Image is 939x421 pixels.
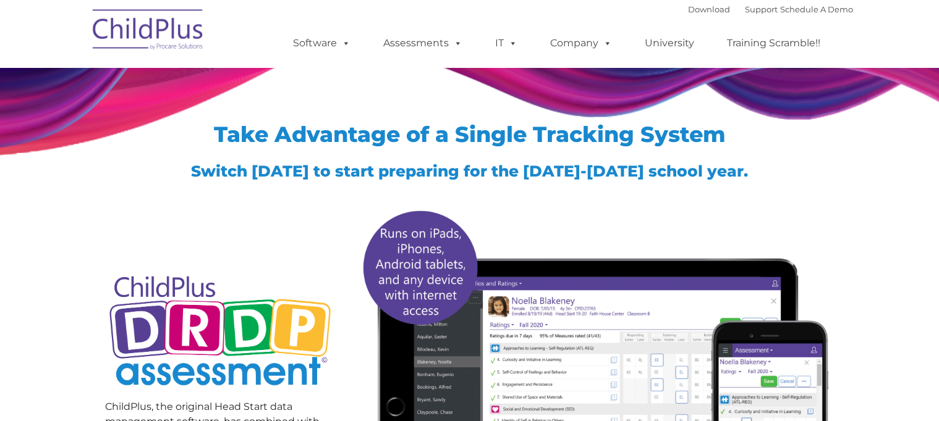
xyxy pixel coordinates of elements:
a: IT [483,31,530,56]
a: Assessments [371,31,475,56]
span: Take Advantage of a Single Tracking System [214,121,726,148]
a: University [632,31,707,56]
a: Training Scramble!! [715,31,833,56]
a: Software [281,31,363,56]
span: Switch [DATE] to start preparing for the [DATE]-[DATE] school year. [191,162,748,180]
img: ChildPlus by Procare Solutions [87,1,210,62]
a: Schedule A Demo [780,4,853,14]
a: Download [688,4,730,14]
font: | [688,4,853,14]
a: Support [745,4,778,14]
img: Copyright - DRDP Logo [105,262,336,402]
a: Company [538,31,624,56]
